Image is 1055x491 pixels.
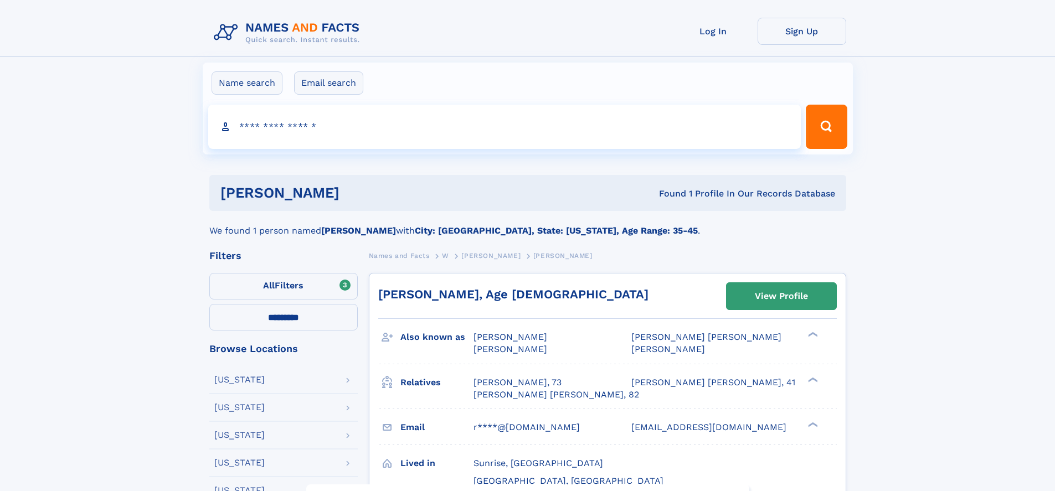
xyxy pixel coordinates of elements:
[758,18,846,45] a: Sign Up
[442,249,449,262] a: W
[474,332,547,342] span: [PERSON_NAME]
[631,332,781,342] span: [PERSON_NAME] [PERSON_NAME]
[474,476,663,486] span: [GEOGRAPHIC_DATA], [GEOGRAPHIC_DATA]
[805,421,819,428] div: ❯
[214,375,265,384] div: [US_STATE]
[806,105,847,149] button: Search Button
[474,458,603,468] span: Sunrise, [GEOGRAPHIC_DATA]
[369,249,430,262] a: Names and Facts
[294,71,363,95] label: Email search
[378,287,649,301] a: [PERSON_NAME], Age [DEMOGRAPHIC_DATA]
[400,454,474,473] h3: Lived in
[755,283,808,309] div: View Profile
[669,18,758,45] a: Log In
[209,18,369,48] img: Logo Names and Facts
[533,252,593,260] span: [PERSON_NAME]
[220,186,500,200] h1: [PERSON_NAME]
[442,252,449,260] span: W
[727,283,836,309] a: View Profile
[499,188,835,200] div: Found 1 Profile In Our Records Database
[208,105,801,149] input: search input
[631,376,795,389] a: [PERSON_NAME] [PERSON_NAME], 41
[400,418,474,437] h3: Email
[400,328,474,347] h3: Also known as
[321,225,396,236] b: [PERSON_NAME]
[631,422,786,432] span: [EMAIL_ADDRESS][DOMAIN_NAME]
[461,249,521,262] a: [PERSON_NAME]
[209,251,358,261] div: Filters
[805,331,819,338] div: ❯
[212,71,282,95] label: Name search
[214,431,265,440] div: [US_STATE]
[209,344,358,354] div: Browse Locations
[209,211,846,237] div: We found 1 person named with .
[214,403,265,412] div: [US_STATE]
[209,273,358,299] label: Filters
[474,344,547,354] span: [PERSON_NAME]
[474,376,562,389] a: [PERSON_NAME], 73
[400,373,474,392] h3: Relatives
[805,376,819,383] div: ❯
[415,225,698,236] b: City: [GEOGRAPHIC_DATA], State: [US_STATE], Age Range: 35-45
[214,458,265,467] div: [US_STATE]
[474,389,639,401] a: [PERSON_NAME] [PERSON_NAME], 82
[263,280,275,291] span: All
[631,344,705,354] span: [PERSON_NAME]
[461,252,521,260] span: [PERSON_NAME]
